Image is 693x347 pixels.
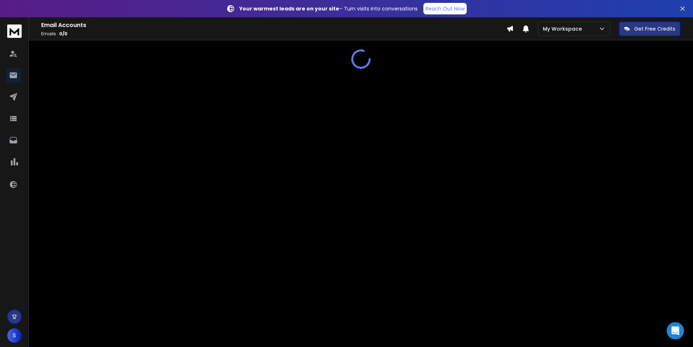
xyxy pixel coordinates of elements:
strong: Your warmest leads are on your site [239,5,339,12]
a: Reach Out Now [423,3,467,14]
button: Get Free Credits [619,22,680,36]
h1: Email Accounts [41,21,506,30]
p: My Workspace [543,25,585,32]
button: S [7,328,22,343]
img: logo [7,25,22,38]
p: Get Free Credits [634,25,675,32]
p: – Turn visits into conversations [239,5,418,12]
div: Open Intercom Messenger [667,322,684,339]
span: 0 / 0 [59,31,67,37]
p: Reach Out Now [426,5,465,12]
p: Emails : [41,31,506,37]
